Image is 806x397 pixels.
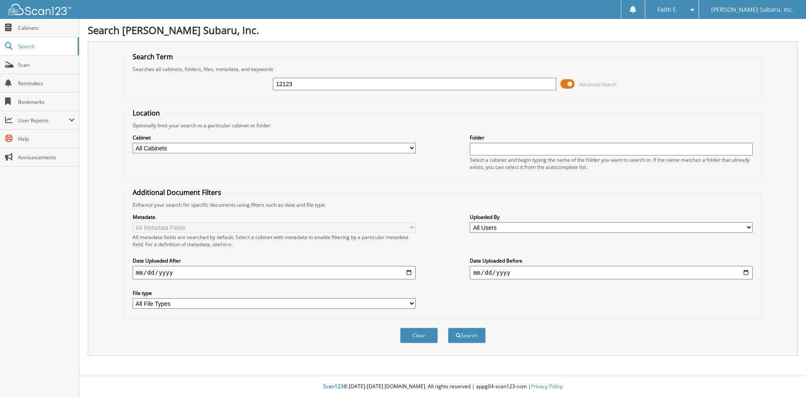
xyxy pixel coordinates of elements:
[18,80,75,87] span: Reminders
[18,24,75,32] span: Cabinets
[133,213,416,221] label: Metadata
[470,257,753,264] label: Date Uploaded Before
[18,117,69,124] span: User Reports
[128,108,164,118] legend: Location
[18,98,75,105] span: Bookmarks
[579,81,617,87] span: Advanced Search
[128,188,225,197] legend: Additional Document Filters
[448,328,486,343] button: Search
[133,289,416,297] label: File type
[18,61,75,68] span: Scan
[323,383,343,390] span: Scan123
[711,7,794,12] span: [PERSON_NAME] Subaru, Inc.
[133,266,416,279] input: start
[128,52,177,61] legend: Search Term
[18,154,75,161] span: Announcements
[657,7,678,12] span: Faith E.
[88,23,798,37] h1: Search [PERSON_NAME] Subaru, Inc.
[470,266,753,279] input: end
[531,383,563,390] a: Privacy Policy
[18,135,75,142] span: Help
[400,328,438,343] button: Clear
[470,156,753,171] div: Select a cabinet and begin typing the name of the folder you want to search in. If the name match...
[18,43,73,50] span: Search
[8,4,71,15] img: scan123-logo-white.svg
[128,122,757,129] div: Optionally limit your search to a particular cabinet or folder
[133,234,416,248] div: All metadata fields are searched by default. Select a cabinet with metadata to enable filtering b...
[470,213,753,221] label: Uploaded By
[133,134,416,141] label: Cabinet
[221,241,232,248] a: here
[470,134,753,141] label: Folder
[128,66,757,73] div: Searches all cabinets, folders, files, metadata, and keywords
[133,257,416,264] label: Date Uploaded After
[128,201,757,208] div: Enhance your search for specific documents using filters such as date and file type.
[79,376,806,397] div: © [DATE]-[DATE] [DOMAIN_NAME]. All rights reserved | appg04-scan123-com |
